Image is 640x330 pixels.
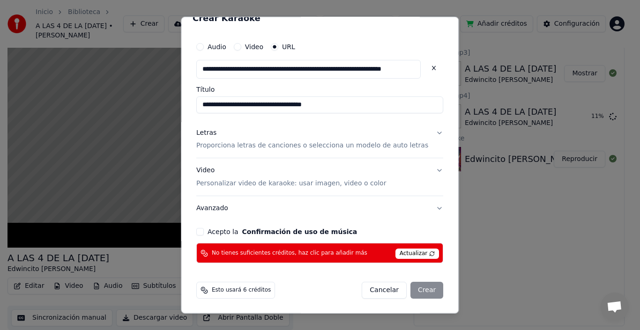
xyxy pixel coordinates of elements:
label: Acepto la [208,228,357,235]
button: Avanzado [196,196,443,220]
label: Audio [208,43,226,50]
button: Acepto la [242,228,357,235]
button: LetrasProporciona letras de canciones o selecciona un modelo de auto letras [196,120,443,158]
span: No tienes suficientes créditos, haz clic para añadir más [212,249,367,257]
button: VideoPersonalizar video de karaoke: usar imagen, video o color [196,158,443,196]
p: Personalizar video de karaoke: usar imagen, video o color [196,179,386,188]
label: Video [245,43,263,50]
span: Esto usará 6 créditos [212,286,271,294]
label: URL [282,43,295,50]
button: Cancelar [362,282,407,299]
span: Actualizar [395,249,439,259]
label: Título [196,86,443,92]
div: Letras [196,128,216,137]
div: Video [196,166,386,188]
h2: Crear Karaoke [193,14,447,22]
p: Proporciona letras de canciones o selecciona un modelo de auto letras [196,141,428,150]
